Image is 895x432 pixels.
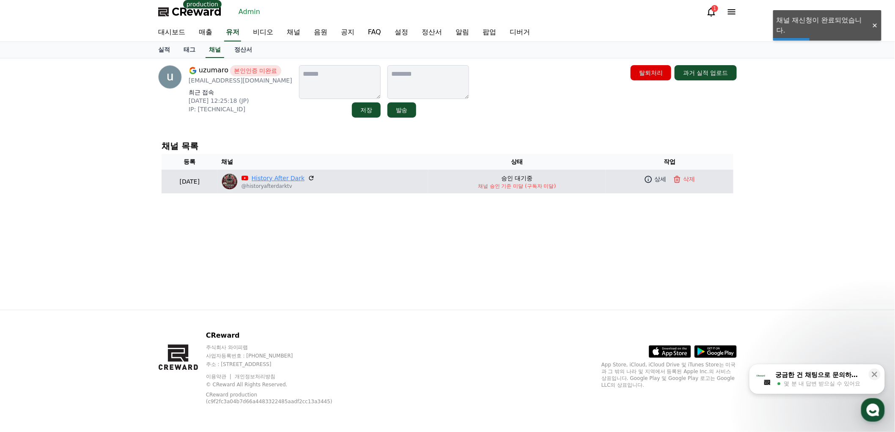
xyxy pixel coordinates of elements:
[654,175,666,184] p: 상세
[476,24,503,41] a: 팝업
[162,141,733,151] h4: 채널 목록
[449,24,476,41] a: 알림
[428,154,606,170] th: 상태
[501,174,533,183] p: 승인 대기중
[109,268,162,289] a: 설정
[206,352,354,359] p: 사업자등록번호 : [PHONE_NUMBER]
[415,24,449,41] a: 정산서
[242,183,315,190] p: @historyafterdarktv
[131,281,141,288] span: 설정
[206,42,224,58] a: 채널
[642,173,668,185] a: 상세
[503,24,537,41] a: 디버거
[334,24,361,41] a: 공지
[675,65,737,80] button: 과거 실적 업로드
[280,24,307,41] a: 채널
[711,5,718,12] div: 1
[27,281,32,288] span: 홈
[606,154,733,170] th: 작업
[431,183,602,190] p: 채널 승인 기준 미달 (구독자 미달)
[158,65,182,89] img: profile image
[246,24,280,41] a: 비디오
[206,330,354,341] p: CReward
[189,88,292,96] p: 최근 접속
[228,42,259,58] a: 정산서
[189,105,292,113] p: IP: [TECHNICAL_ID]
[77,281,88,288] span: 대화
[206,361,354,368] p: 주소 : [STREET_ADDRESS]
[172,5,222,19] span: CReward
[151,24,192,41] a: 대시보드
[177,42,202,58] a: 태그
[189,76,292,85] p: [EMAIL_ADDRESS][DOMAIN_NAME]
[352,102,381,118] button: 저장
[158,5,222,19] a: CReward
[206,381,354,388] p: © CReward All Rights Reserved.
[206,374,233,380] a: 이용약관
[683,175,695,184] p: 삭제
[671,173,697,185] button: 삭제
[206,344,354,351] p: 주식회사 와이피랩
[307,24,334,41] a: 음원
[387,102,416,118] button: 발송
[252,174,305,183] a: History After Dark
[218,154,428,170] th: 채널
[206,391,341,405] p: CReward production (c9f2fc3a04b7d66a4483322485aadf2cc13a3445)
[189,96,292,105] p: [DATE] 12:25:18 (JP)
[235,5,264,19] a: Admin
[224,24,241,41] a: 유저
[706,7,717,17] a: 1
[151,42,177,58] a: 실적
[221,173,238,190] img: History After Dark
[230,65,281,76] span: 본인인증 미완료
[3,268,56,289] a: 홈
[56,268,109,289] a: 대화
[388,24,415,41] a: 설정
[165,177,214,186] p: [DATE]
[235,374,275,380] a: 개인정보처리방침
[162,154,218,170] th: 등록
[601,361,737,388] p: App Store, iCloud, iCloud Drive 및 iTunes Store는 미국과 그 밖의 나라 및 지역에서 등록된 Apple Inc.의 서비스 상표입니다. Goo...
[361,24,388,41] a: FAQ
[631,65,671,80] button: 탈퇴처리
[199,65,228,76] span: uzumaro
[192,24,219,41] a: 매출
